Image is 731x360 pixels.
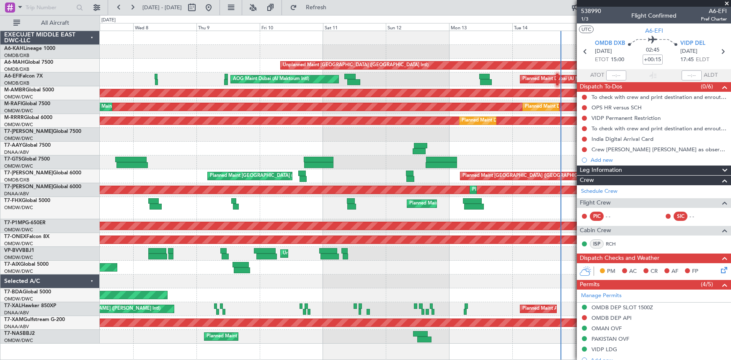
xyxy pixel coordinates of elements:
[9,16,91,30] button: All Aircraft
[576,23,639,31] div: Wed 15
[142,4,182,11] span: [DATE] - [DATE]
[4,80,29,86] a: OMDB/DXB
[4,66,29,73] a: OMDB/DXB
[595,39,625,48] span: OMDB DXB
[701,280,713,289] span: (4/5)
[4,60,53,65] a: A6-MAHGlobal 7500
[651,267,658,276] span: CR
[4,163,33,169] a: OMDW/DWC
[70,23,134,31] div: Tue 7
[512,23,576,31] div: Tue 14
[581,16,601,23] span: 1/3
[704,71,718,80] span: ALDT
[592,135,654,142] div: India Digital Arrival Card
[4,129,81,134] a: T7-[PERSON_NAME]Global 7500
[674,212,687,221] div: SIC
[4,171,81,176] a: T7-[PERSON_NAME]Global 6000
[606,240,625,248] a: RCH
[4,317,23,322] span: T7-XAM
[4,262,49,267] a: T7-AIXGlobal 5000
[607,267,615,276] span: PM
[690,212,708,220] div: - -
[590,71,604,80] span: ATOT
[592,304,653,311] div: OMDB DEP SLOT 1500Z
[4,198,22,203] span: T7-FHX
[579,26,594,33] button: UTC
[4,101,22,106] span: M-RAFI
[4,184,53,189] span: T7-[PERSON_NAME]
[449,23,512,31] div: Mon 13
[4,101,50,106] a: M-RAFIGlobal 7500
[581,292,622,300] a: Manage Permits
[4,248,22,253] span: VP-BVV
[590,239,604,249] div: ISP
[580,166,622,175] span: Leg Information
[592,93,727,101] div: To check with crew and print destination and enroute alternate
[4,303,21,308] span: T7-XAL
[4,296,33,302] a: OMDW/DWC
[4,290,23,295] span: T7-BDA
[4,157,50,162] a: T7-GTSGlobal 7500
[592,125,727,132] div: To check with crew and print destination and enroute alternate
[409,197,492,210] div: Planned Maint Dubai (Al Maktoum Intl)
[210,170,350,182] div: Planned Maint [GEOGRAPHIC_DATA] ([GEOGRAPHIC_DATA] Intl)
[4,184,81,189] a: T7-[PERSON_NAME]Global 6000
[590,212,604,221] div: PIC
[4,198,50,203] a: T7-FHXGlobal 5000
[580,82,622,92] span: Dispatch To-Dos
[4,46,23,51] span: A6-KAH
[580,280,599,290] span: Permits
[4,331,23,336] span: T7-NAS
[696,56,709,64] span: ELDT
[4,220,25,225] span: T7-P1MP
[233,73,309,85] div: AOG Maint Dubai (Al Maktoum Intl)
[4,262,20,267] span: T7-AIX
[472,184,555,196] div: Planned Maint Dubai (Al Maktoum Intl)
[286,1,336,14] button: Refresh
[592,325,622,332] div: OMAN OVF
[133,23,196,31] div: Wed 8
[462,114,544,127] div: Planned Maint Dubai (Al Maktoum Intl)
[592,346,617,353] div: VIDP LDG
[606,70,626,80] input: --:--
[645,26,663,35] span: A6-EFI
[631,11,677,20] div: Flight Confirmed
[462,170,602,182] div: Planned Maint [GEOGRAPHIC_DATA] ([GEOGRAPHIC_DATA] Intl)
[522,73,605,85] div: Planned Maint Dubai (Al Maktoum Intl)
[522,303,617,315] div: Planned Maint Abuja ([PERSON_NAME] Intl)
[581,187,617,196] a: Schedule Crew
[4,324,29,330] a: DNAA/ABV
[283,247,407,260] div: Unplanned Maint [GEOGRAPHIC_DATA] (Al Maktoum Intl)
[4,177,29,183] a: OMDB/DXB
[4,74,43,79] a: A6-EFIFalcon 7X
[4,46,55,51] a: A6-KAHLineage 1000
[592,146,727,153] div: Crew [PERSON_NAME] [PERSON_NAME] as observer
[196,23,260,31] div: Thu 9
[4,205,33,211] a: OMDW/DWC
[4,310,29,316] a: DNAA/ABV
[4,143,51,148] a: T7-AAYGlobal 7500
[4,74,20,79] span: A6-EFI
[591,156,727,163] div: Add new
[580,198,611,208] span: Flight Crew
[4,115,52,120] a: M-RRRRGlobal 6000
[592,104,642,111] div: OPS HR versus SCH
[595,47,612,56] span: [DATE]
[4,268,33,275] a: OMDW/DWC
[4,88,54,93] a: M-AMBRGlobal 5000
[580,226,611,236] span: Cabin Crew
[680,39,705,48] span: VIDP DEL
[4,331,35,336] a: T7-NASBBJ2
[4,122,33,128] a: OMDW/DWC
[4,108,33,114] a: OMDW/DWC
[323,23,386,31] div: Sat 11
[4,227,33,233] a: OMDW/DWC
[22,20,88,26] span: All Aircraft
[4,254,33,261] a: OMDW/DWC
[4,52,29,59] a: OMDB/DXB
[4,220,46,225] a: T7-P1MPG-650ER
[4,115,24,120] span: M-RRRR
[4,135,33,142] a: OMDW/DWC
[701,16,727,23] span: Pref Charter
[4,303,56,308] a: T7-XALHawker 850XP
